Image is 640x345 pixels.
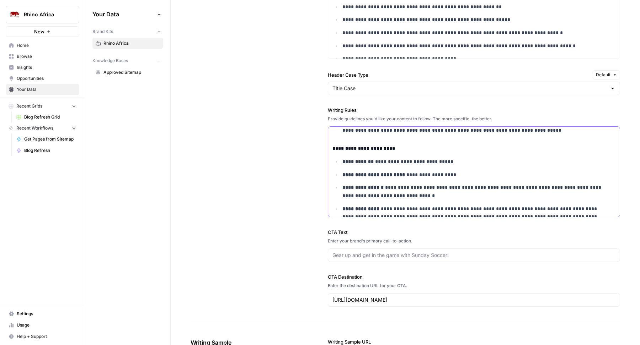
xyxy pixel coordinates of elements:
[17,42,76,49] span: Home
[328,229,620,236] label: CTA Text
[6,73,79,84] a: Opportunities
[17,75,76,82] span: Opportunities
[13,111,79,123] a: Blog Refresh Grid
[92,28,113,35] span: Brand Kits
[328,71,590,78] label: Header Case Type
[6,6,79,23] button: Workspace: Rhino Africa
[6,62,79,73] a: Insights
[332,85,607,92] input: Title Case
[13,145,79,156] a: Blog Refresh
[103,69,160,76] span: Approved Sitemap
[17,86,76,93] span: Your Data
[332,296,615,303] input: www.sundaysoccer.com/gearup
[6,123,79,133] button: Recent Workflows
[24,136,76,142] span: Get Pages from Sitemap
[17,311,76,317] span: Settings
[6,308,79,319] a: Settings
[34,28,44,35] span: New
[17,333,76,340] span: Help + Support
[8,8,21,21] img: Rhino Africa Logo
[92,67,163,78] a: Approved Sitemap
[92,38,163,49] a: Rhino Africa
[17,53,76,60] span: Browse
[328,116,620,122] div: Provide guidelines you'd like your content to follow. The more specific, the better.
[6,51,79,62] a: Browse
[16,125,53,131] span: Recent Workflows
[24,11,67,18] span: Rhino Africa
[92,57,128,64] span: Knowledge Bases
[328,238,620,244] div: Enter your brand's primary call-to-action.
[17,64,76,71] span: Insights
[24,114,76,120] span: Blog Refresh Grid
[92,10,155,18] span: Your Data
[6,40,79,51] a: Home
[103,40,160,46] span: Rhino Africa
[24,147,76,154] span: Blog Refresh
[328,283,620,289] div: Enter the destination URL for your CTA.
[6,101,79,111] button: Recent Grids
[596,72,610,78] span: Default
[6,319,79,331] a: Usage
[6,26,79,37] button: New
[593,70,620,80] button: Default
[328,273,620,280] label: CTA Destination
[328,106,620,114] label: Writing Rules
[17,322,76,328] span: Usage
[6,84,79,95] a: Your Data
[332,252,615,259] input: Gear up and get in the game with Sunday Soccer!
[16,103,42,109] span: Recent Grids
[13,133,79,145] a: Get Pages from Sitemap
[6,331,79,342] button: Help + Support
